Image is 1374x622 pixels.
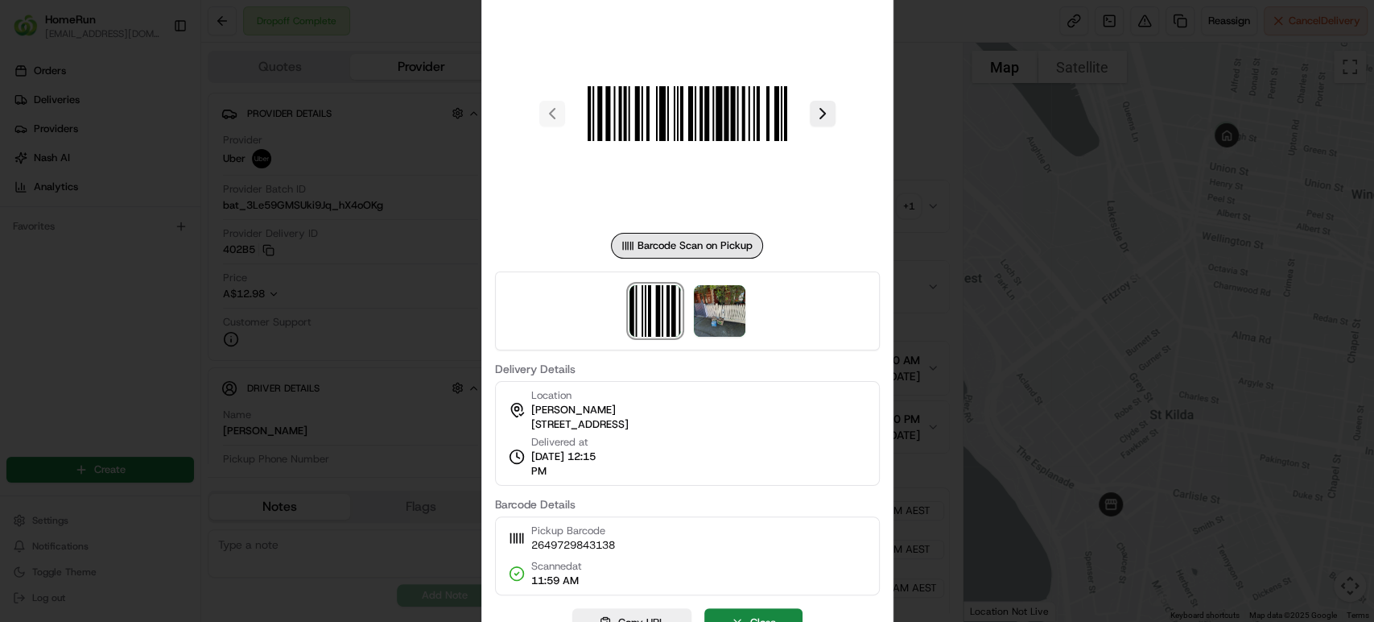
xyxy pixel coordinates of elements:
[694,285,745,337] img: photo_proof_of_delivery image
[530,450,604,479] span: [DATE] 12:15 PM
[530,538,614,553] span: 2649729843138
[530,524,614,538] span: Pickup Barcode
[629,285,681,337] img: barcode_scan_on_pickup image
[530,417,628,432] span: [STREET_ADDRESS]
[611,233,763,259] div: Barcode Scan on Pickup
[530,388,571,403] span: Location
[494,363,879,375] label: Delivery Details
[530,559,581,574] span: Scanned at
[530,435,604,450] span: Delivered at
[494,499,879,510] label: Barcode Details
[530,574,581,588] span: 11:59 AM
[530,403,615,417] span: [PERSON_NAME]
